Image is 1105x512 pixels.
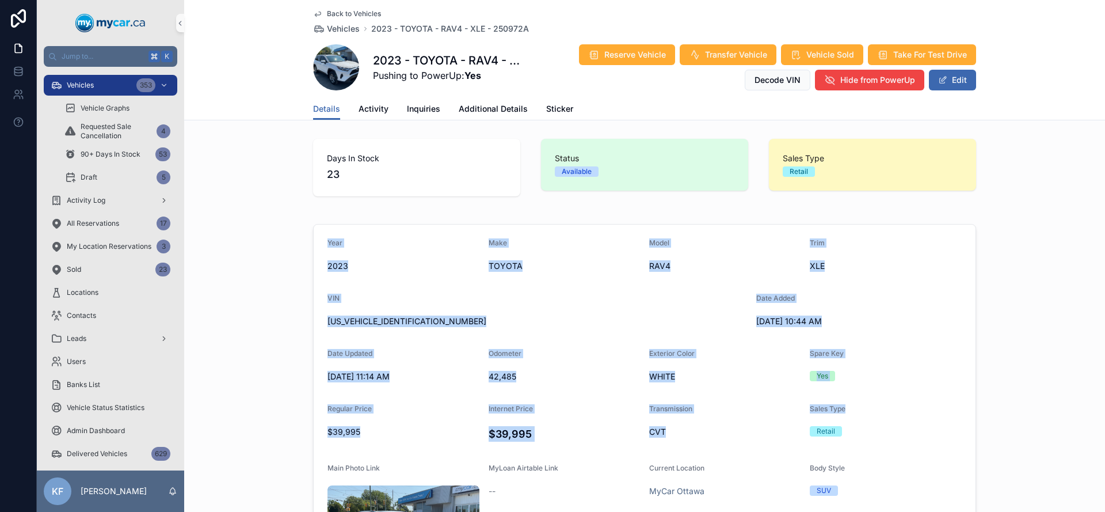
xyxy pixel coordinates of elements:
button: Hide from PowerUp [815,70,924,90]
span: Regular Price [327,404,372,413]
span: Leads [67,334,86,343]
span: [DATE] 11:14 AM [327,371,479,382]
span: MyLoan Airtable Link [489,464,558,472]
span: Delivered Vehicles [67,449,127,458]
div: 23 [155,263,170,276]
span: XLE [810,260,962,272]
span: Take For Test Drive [893,49,967,60]
span: Activity Log [67,196,105,205]
a: Sold23 [44,259,177,280]
span: [US_VEHICLE_IDENTIFICATION_NUMBER] [327,316,747,327]
a: Banks List [44,374,177,395]
a: Details [313,98,340,120]
span: Requested Sale Cancellation [81,122,152,141]
span: Admin Dashboard [67,426,125,435]
a: Contacts [44,305,177,326]
span: Additional Details [459,103,528,115]
a: All Reservations17 [44,213,177,234]
img: App logo [75,14,146,32]
span: Activity [359,103,388,115]
div: 53 [155,147,170,161]
a: 2023 - TOYOTA - RAV4 - XLE - 250972A [371,23,529,35]
div: Retail [790,166,808,177]
span: Sticker [546,103,573,115]
span: Main Photo Link [327,464,380,472]
span: Vehicle Graphs [81,104,129,113]
span: Inquiries [407,103,440,115]
span: Trim [810,238,825,247]
span: Vehicles [327,23,360,35]
span: Days In Stock [327,153,506,164]
div: 3 [157,240,170,253]
span: Sold [67,265,81,274]
span: 42,485 [489,371,641,382]
strong: Yes [464,70,481,81]
h4: $39,995 [489,426,641,442]
span: Locations [67,288,98,297]
span: All Reservations [67,219,119,228]
span: Exterior Color [649,349,695,358]
span: Pushing to PowerUp: [373,69,525,82]
span: Decode VIN [755,74,801,86]
a: Leads [44,328,177,349]
span: $39,995 [327,426,479,438]
span: Date Updated [327,349,372,358]
span: Hide from PowerUp [840,74,915,86]
button: Transfer Vehicle [680,44,776,65]
span: Reserve Vehicle [604,49,666,60]
span: K [162,52,172,61]
span: CVT [649,426,801,438]
div: SUV [817,486,831,496]
a: Vehicles353 [44,75,177,96]
a: Vehicle Graphs [58,98,177,119]
div: Yes [817,371,828,381]
a: Users [44,351,177,372]
span: -- [489,486,496,497]
div: 17 [157,217,170,230]
span: Model [649,238,669,247]
span: Draft [81,173,97,182]
span: 90+ Days In Stock [81,150,140,159]
span: [DATE] 10:44 AM [756,316,908,327]
span: Details [313,103,340,115]
a: Sticker [546,98,573,122]
div: Available [562,166,592,177]
button: Reserve Vehicle [579,44,675,65]
span: RAV4 [649,260,801,272]
div: scrollable content [37,67,184,471]
span: Date Added [756,294,795,302]
span: Sales Type [810,404,845,413]
span: Current Location [649,464,704,472]
div: Retail [817,426,835,437]
a: Locations [44,282,177,303]
a: Requested Sale Cancellation4 [58,121,177,142]
span: Spare Key [810,349,844,358]
span: Make [489,238,507,247]
a: Back to Vehicles [313,9,381,18]
span: My Location Reservations [67,242,151,251]
span: WHITE [649,371,801,382]
a: MyCar Ottawa [649,486,704,497]
a: My Location Reservations3 [44,236,177,257]
span: Body Style [810,464,845,472]
span: Odometer [489,349,521,358]
a: Vehicles [313,23,360,35]
span: Users [67,357,86,366]
a: Activity Log [44,190,177,211]
span: Vehicle Status Statistics [67,403,144,412]
span: Jump to... [62,52,144,61]
a: Delivered Vehicles629 [44,443,177,464]
a: Admin Dashboard [44,420,177,441]
span: Status [555,153,734,164]
div: 4 [157,124,170,138]
span: Banks List [67,380,100,389]
div: 5 [157,170,170,184]
button: Take For Test Drive [868,44,976,65]
span: Back to Vehicles [327,9,381,18]
div: 629 [151,447,170,461]
a: Activity [359,98,388,122]
p: [PERSON_NAME] [81,486,147,497]
div: 353 [136,78,155,92]
span: Sales Type [783,153,962,164]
